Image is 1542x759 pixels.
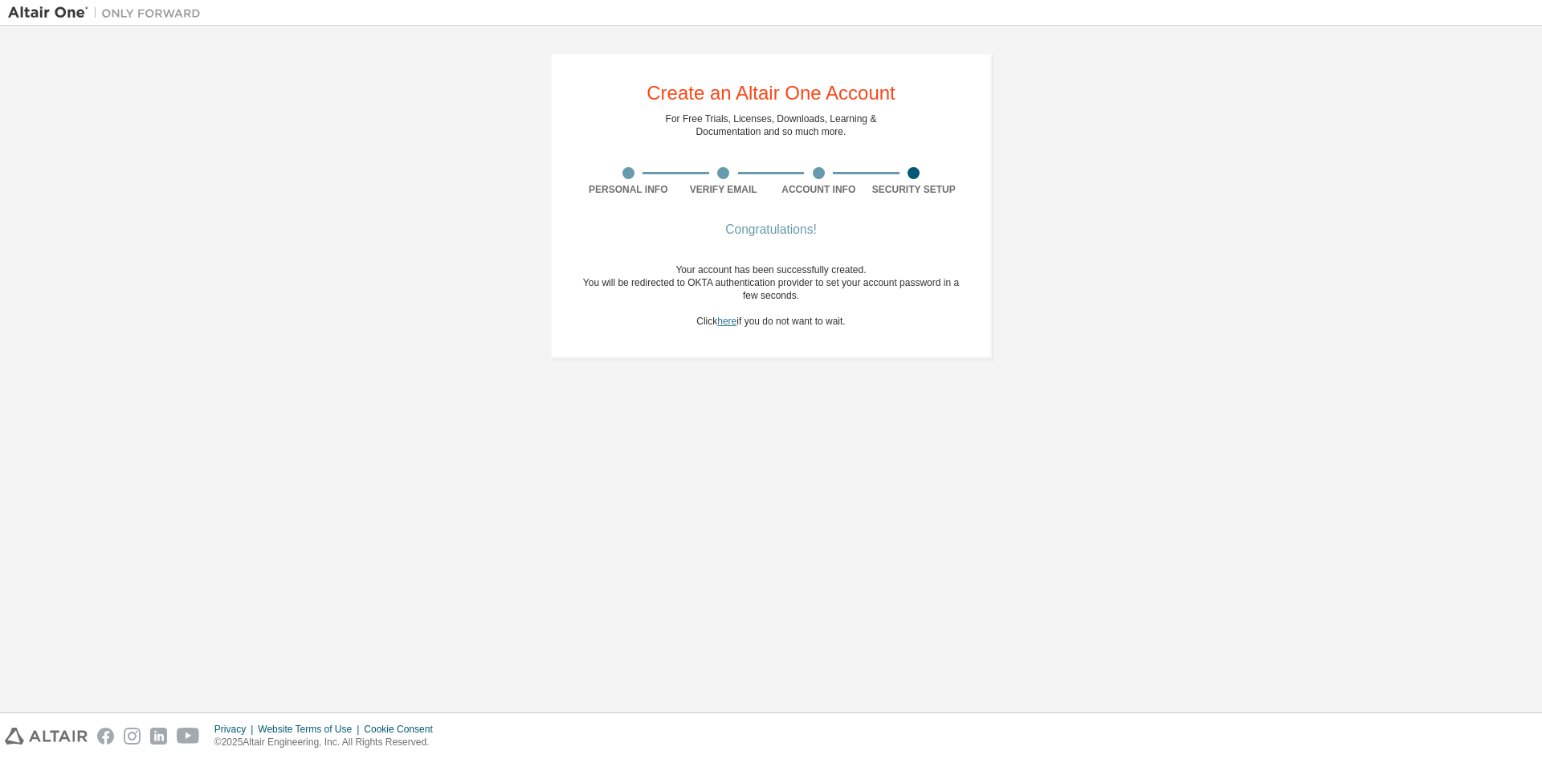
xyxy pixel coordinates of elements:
div: Privacy [214,723,258,736]
div: Website Terms of Use [258,723,364,736]
div: Create an Altair One Account [647,84,895,103]
div: Cookie Consent [364,723,442,736]
div: Click if you do not want to wait. [581,263,961,328]
img: linkedin.svg [150,728,167,745]
a: here [717,316,736,327]
img: instagram.svg [124,728,141,745]
div: Verify Email [676,183,772,196]
div: Your account has been successfully created. [581,263,961,276]
img: Altair One [8,5,209,21]
div: You will be redirected to OKTA authentication provider to set your account password in a few seco... [581,276,961,302]
div: Security Setup [867,183,962,196]
div: Congratulations! [581,225,961,235]
div: Personal Info [581,183,676,196]
img: facebook.svg [97,728,114,745]
img: altair_logo.svg [5,728,88,745]
div: For Free Trials, Licenses, Downloads, Learning & Documentation and so much more. [666,112,877,138]
img: youtube.svg [177,728,200,745]
div: Account Info [771,183,867,196]
p: © 2025 Altair Engineering, Inc. All Rights Reserved. [214,736,443,749]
